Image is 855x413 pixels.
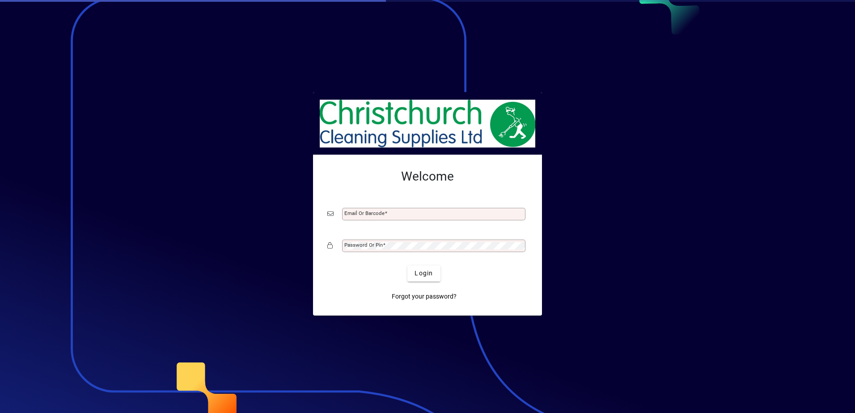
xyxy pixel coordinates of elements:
[388,289,460,305] a: Forgot your password?
[344,210,385,216] mat-label: Email or Barcode
[407,265,440,282] button: Login
[344,242,383,248] mat-label: Password or Pin
[415,269,433,278] span: Login
[327,169,528,184] h2: Welcome
[392,292,457,301] span: Forgot your password?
